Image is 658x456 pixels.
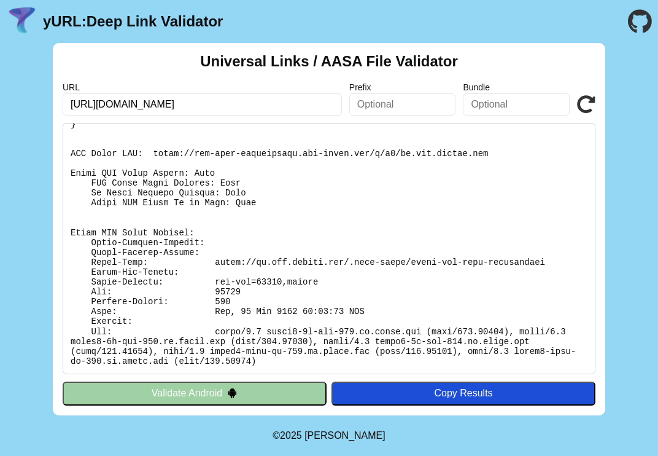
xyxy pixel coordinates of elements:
[6,6,38,37] img: yURL Logo
[463,93,570,116] input: Optional
[338,388,589,399] div: Copy Results
[43,13,223,30] a: yURL:Deep Link Validator
[63,123,595,374] pre: Lorem ipsu do: sitam://co.adi.elitse.doe/.temp-incid/utlab-etd-magn-aliquaenima Mi Veniamqu: Nost...
[200,53,458,70] h2: Universal Links / AASA File Validator
[463,82,570,92] label: Bundle
[304,430,385,441] a: Michael Ibragimchayev's Personal Site
[280,430,302,441] span: 2025
[227,388,238,398] img: droidIcon.svg
[63,93,342,116] input: Required
[349,93,456,116] input: Optional
[63,82,342,92] label: URL
[63,382,327,405] button: Validate Android
[331,382,595,405] button: Copy Results
[273,415,385,456] footer: ©
[349,82,456,92] label: Prefix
